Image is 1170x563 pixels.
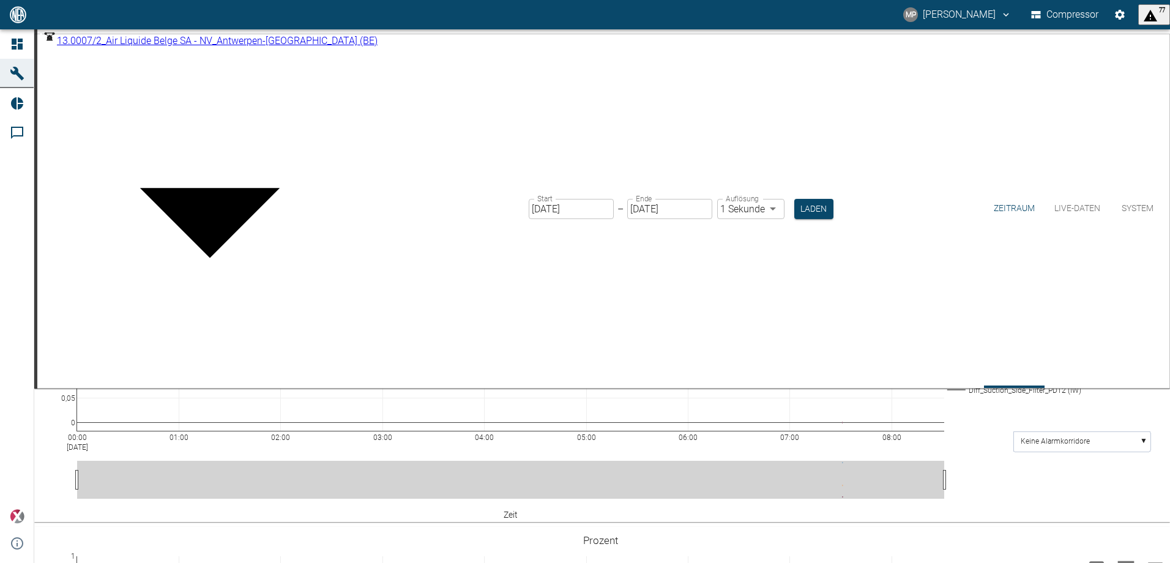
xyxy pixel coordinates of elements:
[1110,29,1165,388] button: System
[901,4,1013,26] button: marc.philipps@neac.de
[1159,6,1165,23] span: 77
[717,199,784,219] div: 1 Sekunde
[794,199,833,219] button: Laden
[627,199,712,219] input: DD.MM.YYYY
[636,193,652,204] label: Ende
[1029,4,1101,26] button: Compressor
[9,6,28,23] img: logo
[57,35,378,47] span: 13.0007/2_Air Liquide Belge SA - NV_Antwerpen-[GEOGRAPHIC_DATA] (BE)
[1021,437,1090,446] text: Keine Alarmkorridore
[529,199,614,219] input: DD.MM.YYYY
[537,193,553,204] label: Start
[1109,4,1131,26] button: Einstellungen
[617,202,624,216] p: –
[903,7,918,22] div: MP
[984,29,1045,388] button: Zeitraum
[726,193,759,204] label: Auflösung
[1138,4,1170,25] button: displayAlerts
[10,509,24,524] img: Xplore Logo
[1045,29,1110,388] button: Live-Daten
